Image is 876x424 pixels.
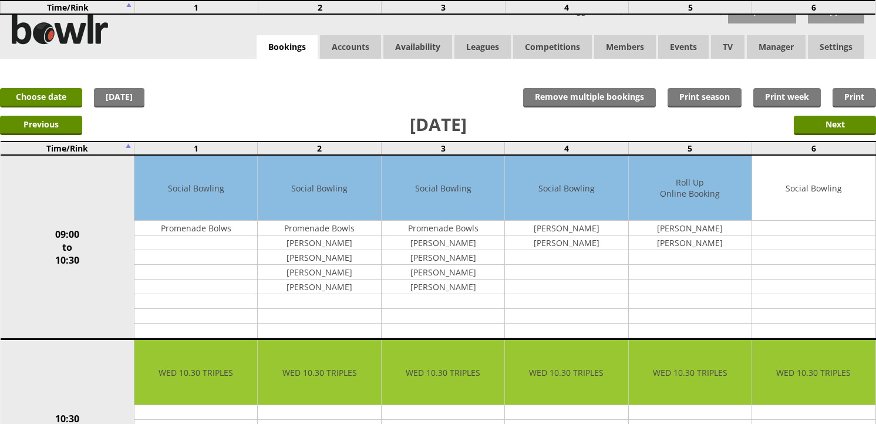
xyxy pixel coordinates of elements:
input: Remove multiple bookings [523,88,656,107]
td: 2 [258,142,381,155]
td: [PERSON_NAME] [382,265,504,280]
a: Leagues [454,35,511,59]
td: [PERSON_NAME] [258,250,380,265]
td: 3 [381,142,504,155]
td: 6 [752,142,875,155]
a: Print season [668,88,742,107]
td: Social Bowling [258,156,380,221]
input: Next [794,116,876,135]
td: 5 [628,142,752,155]
td: 6 [752,1,875,14]
td: [PERSON_NAME] [629,221,752,235]
td: 4 [505,142,628,155]
span: Accounts [320,35,381,59]
a: Availability [383,35,452,59]
td: WED 10.30 TRIPLES [505,340,628,405]
a: Print [833,88,876,107]
td: Roll Up Online Booking [629,156,752,221]
td: Social Bowling [382,156,504,221]
td: 2 [258,1,382,14]
td: WED 10.30 TRIPLES [752,340,875,405]
td: [PERSON_NAME] [382,235,504,250]
span: TV [711,35,744,59]
td: 09:00 to 10:30 [1,155,134,339]
td: WED 10.30 TRIPLES [258,340,380,405]
td: Time/Rink [1,142,134,155]
td: Social Bowling [752,156,875,221]
td: 5 [628,1,752,14]
td: [PERSON_NAME] [629,235,752,250]
td: Social Bowling [505,156,628,221]
a: Bookings [257,35,318,59]
td: WED 10.30 TRIPLES [382,340,504,405]
td: 3 [382,1,505,14]
td: [PERSON_NAME] [258,280,380,294]
td: [PERSON_NAME] [505,235,628,250]
td: Promenade Bowls [258,221,380,235]
span: Settings [808,35,864,59]
a: Print week [753,88,821,107]
td: [PERSON_NAME] [258,235,380,250]
td: [PERSON_NAME] [505,221,628,235]
span: Manager [747,35,806,59]
td: [PERSON_NAME] [258,265,380,280]
td: 1 [134,142,258,155]
td: [PERSON_NAME] [382,250,504,265]
td: 4 [505,1,628,14]
a: Competitions [513,35,592,59]
a: Events [658,35,709,59]
td: [PERSON_NAME] [382,280,504,294]
td: 1 [134,1,258,14]
td: Promenade Bowls [382,221,504,235]
a: [DATE] [94,88,144,107]
td: Social Bowling [134,156,257,221]
span: Members [594,35,656,59]
td: WED 10.30 TRIPLES [134,340,257,405]
td: Time/Rink [1,1,134,14]
td: WED 10.30 TRIPLES [629,340,752,405]
td: Promenade Bolws [134,221,257,235]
